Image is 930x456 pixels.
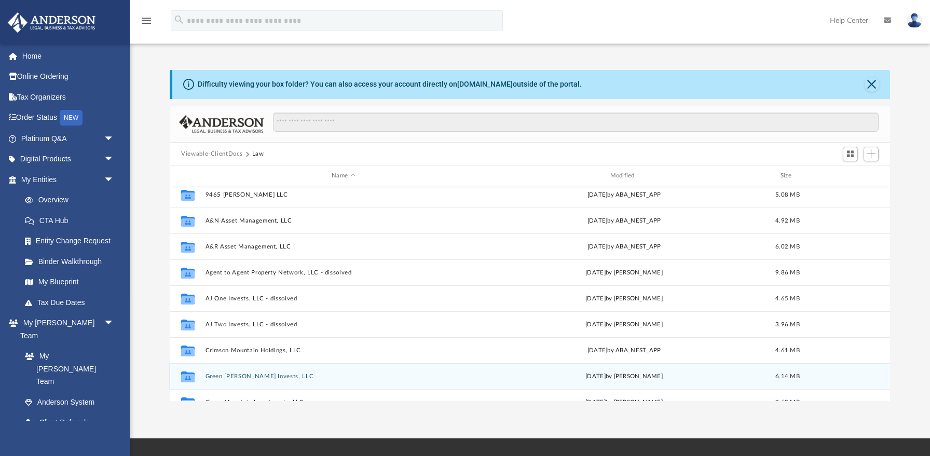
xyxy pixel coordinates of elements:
[7,169,130,190] a: My Entitiesarrow_drop_down
[15,231,130,252] a: Entity Change Request
[7,107,130,129] a: Order StatusNEW
[7,313,125,346] a: My [PERSON_NAME] Teamarrow_drop_down
[813,171,885,181] div: id
[174,171,200,181] div: id
[486,294,762,303] div: [DATE] by [PERSON_NAME]
[5,12,99,33] img: Anderson Advisors Platinum Portal
[767,171,809,181] div: Size
[140,20,153,27] a: menu
[843,147,858,161] button: Switch to Grid View
[7,149,130,170] a: Digital Productsarrow_drop_down
[7,128,130,149] a: Platinum Q&Aarrow_drop_down
[15,292,130,313] a: Tax Due Dates
[104,169,125,190] span: arrow_drop_down
[486,242,762,252] div: [DATE] by ABA_NEST_APP
[15,210,130,231] a: CTA Hub
[205,171,482,181] div: Name
[15,346,119,392] a: My [PERSON_NAME] Team
[907,13,922,28] img: User Pic
[486,216,762,226] div: [DATE] by ABA_NEST_APP
[486,190,762,200] div: [DATE] by ABA_NEST_APP
[206,295,482,302] button: AJ One Invests, LLC - dissolved
[7,87,130,107] a: Tax Organizers
[206,373,482,380] button: Green [PERSON_NAME] Invests, LLC
[15,251,130,272] a: Binder Walkthrough
[252,149,264,159] button: Law
[15,412,125,433] a: Client Referrals
[457,80,513,88] a: [DOMAIN_NAME]
[775,399,800,405] span: 9.62 MB
[775,374,800,379] span: 6.14 MB
[486,346,762,355] div: [DATE] by ABA_NEST_APP
[15,392,125,412] a: Anderson System
[775,218,800,224] span: 4.92 MB
[775,348,800,353] span: 4.61 MB
[104,313,125,334] span: arrow_drop_down
[181,149,242,159] button: Viewable-ClientDocs
[486,398,762,407] div: [DATE] by [PERSON_NAME]
[865,77,879,92] button: Close
[864,147,879,161] button: Add
[775,244,800,250] span: 6.02 MB
[15,272,125,293] a: My Blueprint
[775,270,800,275] span: 9.86 MB
[206,321,482,328] button: AJ Two Invests, LLC - dissolved
[104,149,125,170] span: arrow_drop_down
[170,186,890,402] div: grid
[486,320,762,329] div: [DATE] by [PERSON_NAME]
[775,192,800,198] span: 5.08 MB
[775,322,800,327] span: 3.96 MB
[7,46,130,66] a: Home
[273,113,879,132] input: Search files and folders
[140,15,153,27] i: menu
[198,79,582,90] div: Difficulty viewing your box folder? You can also access your account directly on outside of the p...
[173,14,185,25] i: search
[775,296,800,301] span: 4.65 MB
[206,399,482,406] button: Green Mountain Investments, LLC
[206,217,482,224] button: A&N Asset Management, LLC
[15,190,130,211] a: Overview
[206,191,482,198] button: 9465 [PERSON_NAME] LLC
[60,110,83,126] div: NEW
[206,269,482,276] button: Agent to Agent Property Network, LLC - dissolved
[206,347,482,354] button: Crimson Mountain Holdings, LLC
[7,66,130,87] a: Online Ordering
[206,243,482,250] button: A&R Asset Management, LLC
[104,128,125,149] span: arrow_drop_down
[486,268,762,278] div: [DATE] by [PERSON_NAME]
[486,171,762,181] div: Modified
[486,372,762,381] div: [DATE] by [PERSON_NAME]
